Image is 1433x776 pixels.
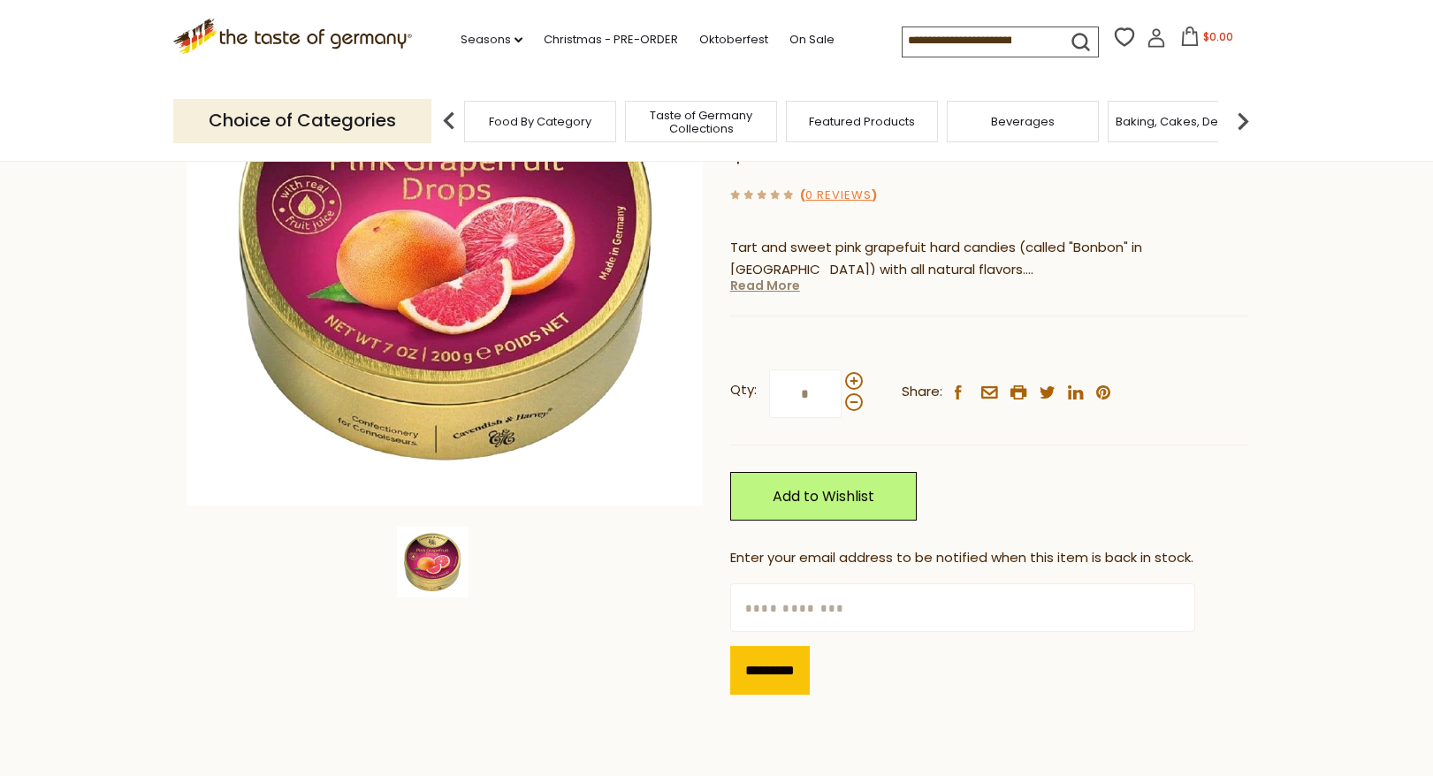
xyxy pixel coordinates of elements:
a: Read More [730,277,800,294]
a: On Sale [789,30,835,49]
span: Share: [902,381,942,403]
a: Oktoberfest [699,30,768,49]
a: Taste of Germany Collections [630,109,772,135]
img: previous arrow [431,103,467,139]
button: $0.00 [1170,27,1245,53]
a: Featured Products [809,115,915,128]
a: Baking, Cakes, Desserts [1116,115,1253,128]
a: 0 Reviews [805,186,872,205]
input: Qty: [769,369,842,418]
a: Beverages [991,115,1055,128]
a: Christmas - PRE-ORDER [544,30,678,49]
div: Enter your email address to be notified when this item is back in stock. [730,547,1247,569]
img: next arrow [1225,103,1261,139]
a: Food By Category [489,115,591,128]
strong: Qty: [730,379,757,401]
span: $0.00 [1203,29,1233,44]
p: Tart and sweet pink grapefuit hard candies (called "Bonbon" in [GEOGRAPHIC_DATA]) with all natura... [730,237,1247,281]
a: Add to Wishlist [730,472,917,521]
img: Cavendish & Harvey Pink Grapefruit Candy Drops [397,527,468,597]
p: Choice of Categories [173,99,431,142]
span: ( ) [800,186,877,203]
a: Seasons [461,30,522,49]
